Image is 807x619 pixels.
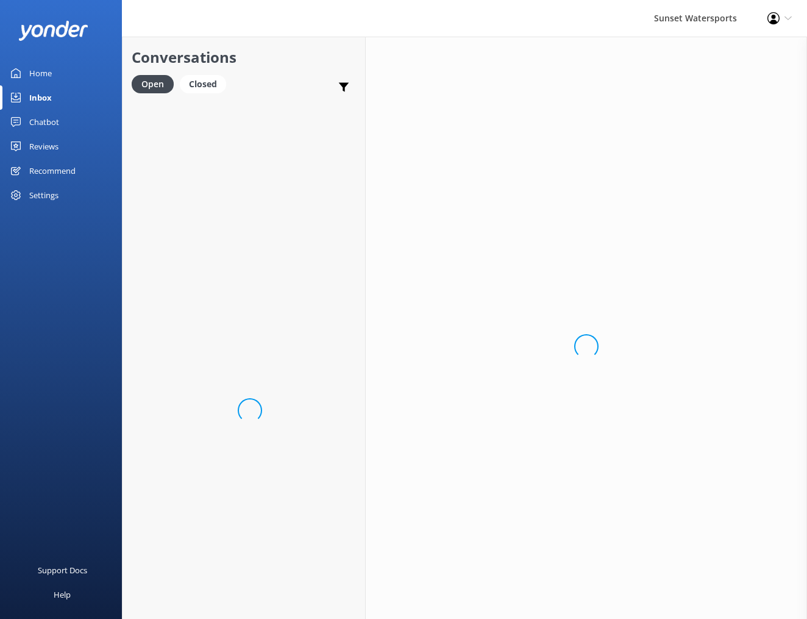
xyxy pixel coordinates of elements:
[180,77,232,90] a: Closed
[29,110,59,134] div: Chatbot
[29,85,52,110] div: Inbox
[29,183,59,207] div: Settings
[180,75,226,93] div: Closed
[54,582,71,607] div: Help
[29,159,76,183] div: Recommend
[29,61,52,85] div: Home
[18,21,88,41] img: yonder-white-logo.png
[132,46,356,69] h2: Conversations
[132,77,180,90] a: Open
[38,558,87,582] div: Support Docs
[29,134,59,159] div: Reviews
[132,75,174,93] div: Open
